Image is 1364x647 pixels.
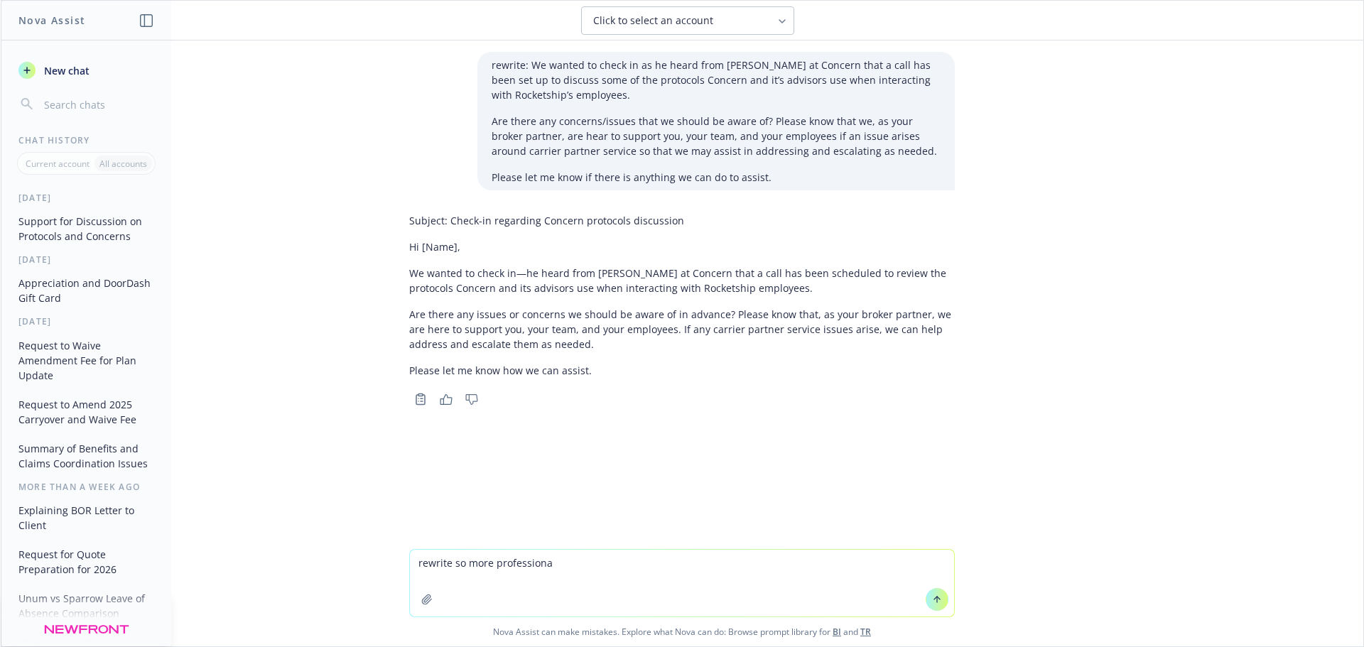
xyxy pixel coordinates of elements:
[41,94,154,114] input: Search chats
[492,58,941,102] p: rewrite: We wanted to check in as he heard from [PERSON_NAME] at Concern that a call has been set...
[409,239,955,254] p: Hi [Name],
[1,254,171,266] div: [DATE]
[13,271,160,310] button: Appreciation and DoorDash Gift Card
[13,58,160,83] button: New chat
[492,170,941,185] p: Please let me know if there is anything we can do to assist.
[13,543,160,581] button: Request for Quote Preparation for 2026
[593,13,713,28] span: Click to select an account
[581,6,794,35] button: Click to select an account
[13,210,160,248] button: Support for Discussion on Protocols and Concerns
[414,393,427,406] svg: Copy to clipboard
[26,158,90,170] p: Current account
[409,213,955,228] p: Subject: Check-in regarding Concern protocols discussion
[1,315,171,327] div: [DATE]
[1,481,171,493] div: More than a week ago
[99,158,147,170] p: All accounts
[410,550,954,616] textarea: rewrite so more profession
[409,266,955,295] p: We wanted to check in—he heard from [PERSON_NAME] at Concern that a call has been scheduled to re...
[41,63,90,78] span: New chat
[860,626,871,638] a: TR
[13,334,160,387] button: Request to Waive Amendment Fee for Plan Update
[492,114,941,158] p: Are there any concerns/issues that we should be aware of? Please know that we, as your broker par...
[1,134,171,146] div: Chat History
[13,437,160,475] button: Summary of Benefits and Claims Coordination Issues
[6,617,1358,646] span: Nova Assist can make mistakes. Explore what Nova can do: Browse prompt library for and
[460,389,483,409] button: Thumbs down
[409,307,955,352] p: Are there any issues or concerns we should be aware of in advance? Please know that, as your brok...
[833,626,841,638] a: BI
[13,393,160,431] button: Request to Amend 2025 Carryover and Waive Fee
[18,13,85,28] h1: Nova Assist
[409,363,955,378] p: Please let me know how we can assist.
[13,587,160,625] button: Unum vs Sparrow Leave of Absence Comparison
[1,192,171,204] div: [DATE]
[13,499,160,537] button: Explaining BOR Letter to Client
